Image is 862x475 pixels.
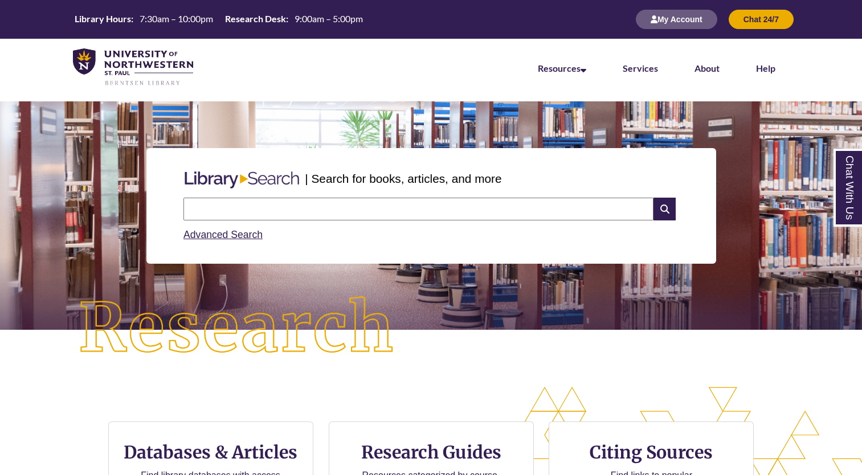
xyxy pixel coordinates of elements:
[694,63,720,73] a: About
[623,63,658,73] a: Services
[729,14,794,24] a: Chat 24/7
[636,10,717,29] button: My Account
[70,13,367,26] a: Hours Today
[305,170,501,187] p: | Search for books, articles, and more
[756,63,775,73] a: Help
[43,261,431,396] img: Research
[179,167,305,193] img: Libary Search
[338,441,524,463] h3: Research Guides
[538,63,586,73] a: Resources
[295,13,363,24] span: 9:00am – 5:00pm
[582,441,721,463] h3: Citing Sources
[70,13,135,25] th: Library Hours:
[220,13,290,25] th: Research Desk:
[636,14,717,24] a: My Account
[118,441,304,463] h3: Databases & Articles
[183,229,263,240] a: Advanced Search
[653,198,675,220] i: Search
[729,10,794,29] button: Chat 24/7
[140,13,213,24] span: 7:30am – 10:00pm
[70,13,367,25] table: Hours Today
[73,48,193,87] img: UNWSP Library Logo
